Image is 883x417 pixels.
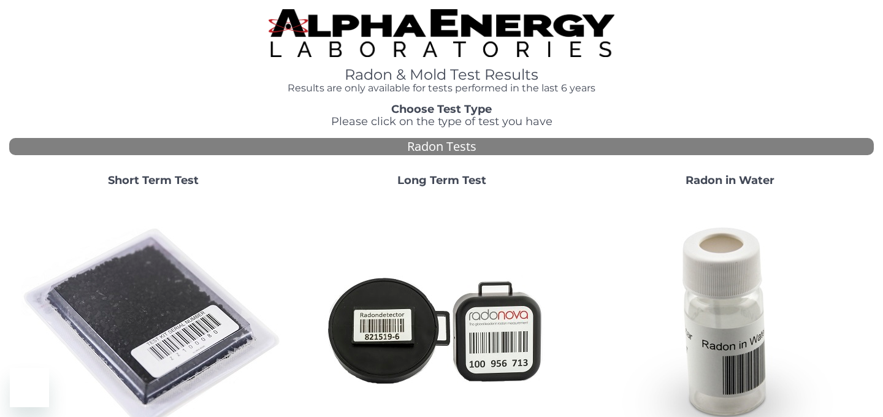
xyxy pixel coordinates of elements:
[331,115,552,128] span: Please click on the type of test you have
[10,368,49,407] iframe: Button to launch messaging window
[108,174,199,187] strong: Short Term Test
[9,138,874,156] div: Radon Tests
[397,174,486,187] strong: Long Term Test
[686,174,774,187] strong: Radon in Water
[269,9,614,57] img: TightCrop.jpg
[269,83,614,94] h4: Results are only available for tests performed in the last 6 years
[269,67,614,83] h1: Radon & Mold Test Results
[391,102,492,116] strong: Choose Test Type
